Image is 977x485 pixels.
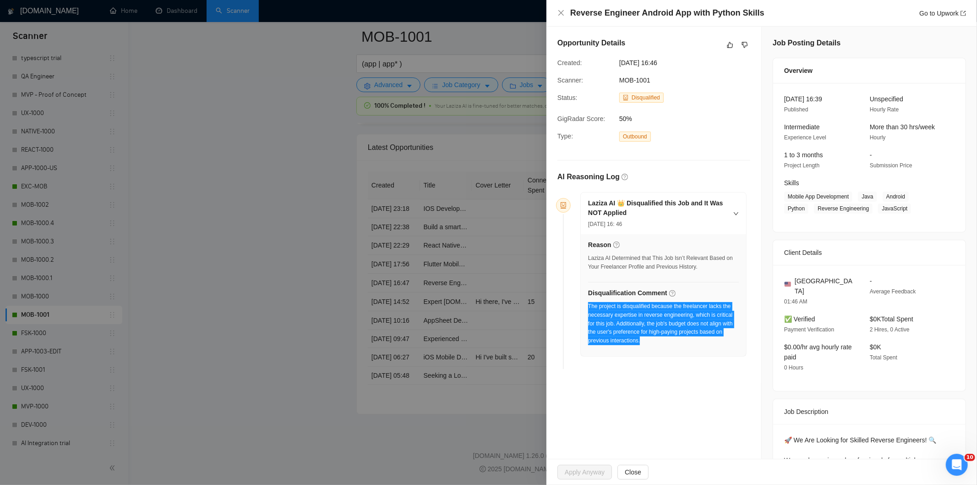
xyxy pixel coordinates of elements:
[784,179,799,187] span: Skills
[870,106,899,113] span: Hourly Rate
[619,77,650,84] span: MOB-1001
[870,326,910,333] span: 2 Hires, 0 Active
[784,123,820,131] span: Intermediate
[883,192,909,202] span: Android
[739,39,750,50] button: dislike
[742,41,748,49] span: dislike
[619,58,757,68] span: [DATE] 16:46
[617,465,649,479] button: Close
[725,39,736,50] button: like
[784,151,823,159] span: 1 to 3 months
[784,134,826,141] span: Experience Level
[784,326,834,333] span: Payment Verification
[557,9,565,17] button: Close
[669,290,676,297] span: question-circle
[784,399,955,424] div: Job Description
[784,204,808,214] span: Python
[858,192,877,202] span: Java
[773,38,841,49] h5: Job Posting Details
[623,95,628,100] span: robot
[784,315,815,323] span: ✅ Verified
[814,204,873,214] span: Reverse Engineering
[588,240,611,250] h5: Reason
[588,288,667,298] h5: Disqualification Comment
[613,242,620,248] span: question-circle
[946,454,968,476] iframe: Intercom live chat
[784,162,819,169] span: Project Length
[961,11,966,16] span: export
[557,115,605,122] span: GigRadar Score:
[870,343,881,351] span: $0K
[632,94,660,101] span: Disqualified
[625,467,641,477] span: Close
[557,77,583,84] span: Scanner:
[870,288,916,295] span: Average Feedback
[560,202,567,209] span: robot
[622,174,628,180] span: question-circle
[784,343,852,361] span: $0.00/hr avg hourly rate paid
[795,276,855,296] span: [GEOGRAPHIC_DATA]
[784,106,808,113] span: Published
[588,302,739,345] div: The project is disqualified because the freelancer lacks the necessary expertise in reverse engin...
[557,132,573,140] span: Type:
[727,41,733,49] span: like
[784,192,852,202] span: Mobile App Development
[870,162,912,169] span: Submission Price
[557,9,565,17] span: close
[870,277,872,285] span: -
[570,7,764,19] h4: Reverse Engineer Android App with Python Skills
[588,254,739,271] div: Laziza AI Determined that This Job Isn’t Relevant Based on Your Freelancer Profile and Previous H...
[784,66,813,76] span: Overview
[870,95,903,103] span: Unspecified
[784,95,822,103] span: [DATE] 16:39
[870,134,886,141] span: Hourly
[784,298,808,305] span: 01:46 AM
[557,171,620,182] h5: AI Reasoning Log
[870,123,935,131] span: More than 30 hrs/week
[784,240,955,265] div: Client Details
[965,454,975,461] span: 10
[919,10,966,17] a: Go to Upworkexport
[557,38,625,49] h5: Opportunity Details
[784,364,803,371] span: 0 Hours
[557,94,578,101] span: Status:
[785,281,791,287] img: 🇺🇸
[588,198,728,218] h5: Laziza AI 👑 Disqualified this Job and It Was NOT Applied
[878,204,911,214] span: JavaScript
[588,221,622,227] span: [DATE] 16: 46
[619,114,757,124] span: 50%
[870,354,897,361] span: Total Spent
[733,211,739,216] span: right
[619,132,651,142] span: Outbound
[870,151,872,159] span: -
[557,59,582,66] span: Created:
[870,315,913,323] span: $0K Total Spent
